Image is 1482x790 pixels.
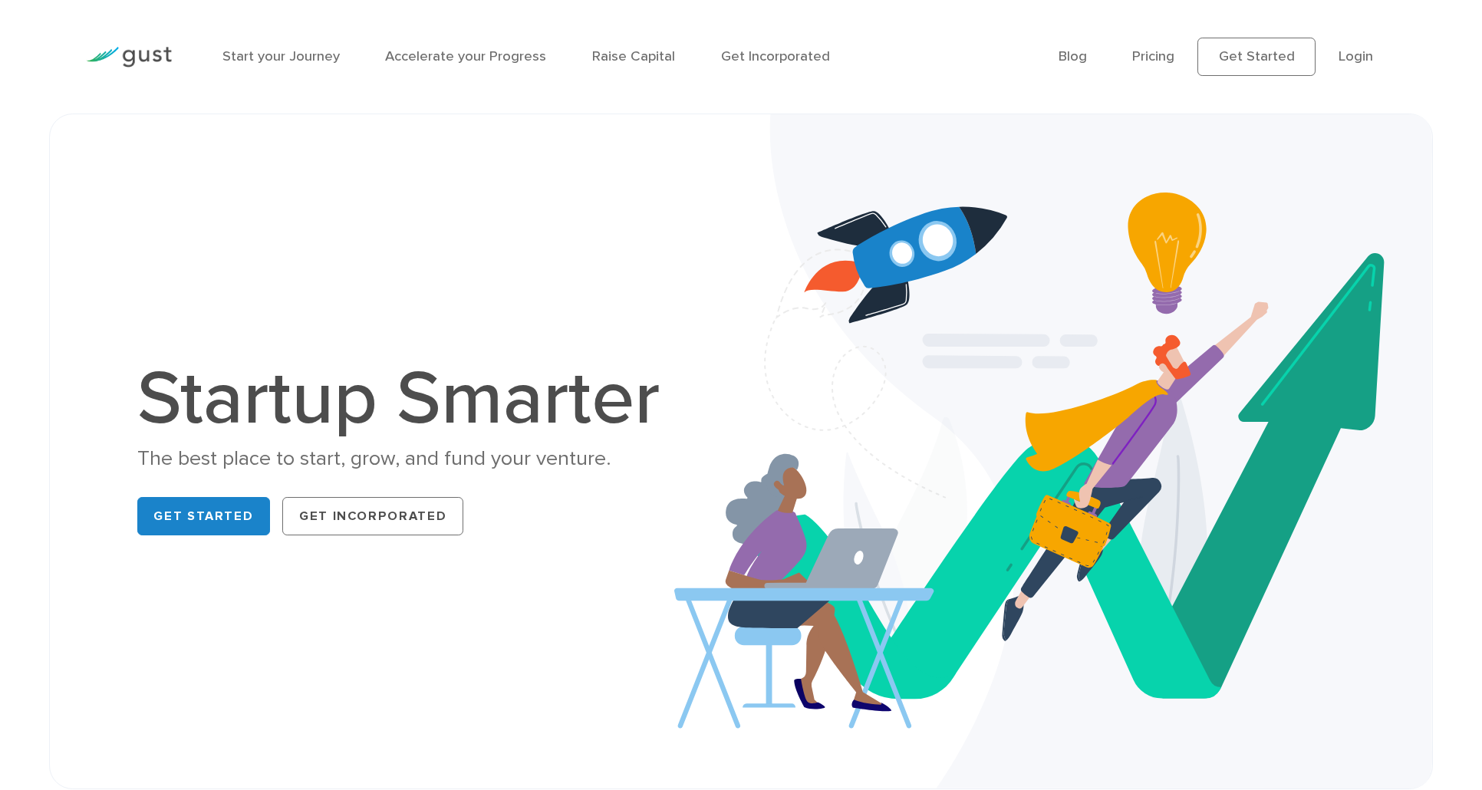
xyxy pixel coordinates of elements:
a: Pricing [1132,48,1174,64]
a: Get Started [1197,38,1316,75]
a: Get Started [137,497,270,535]
a: Accelerate your Progress [385,48,546,64]
h1: Startup Smarter [137,361,681,437]
a: Blog [1059,48,1087,64]
img: Gust Logo [86,47,172,67]
a: Raise Capital [592,48,675,64]
a: Login [1339,48,1373,64]
a: Get Incorporated [721,48,830,64]
a: Start your Journey [222,48,340,64]
a: Get Incorporated [282,497,463,535]
div: The best place to start, grow, and fund your venture. [137,445,681,472]
img: Startup Smarter Hero [674,114,1433,788]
